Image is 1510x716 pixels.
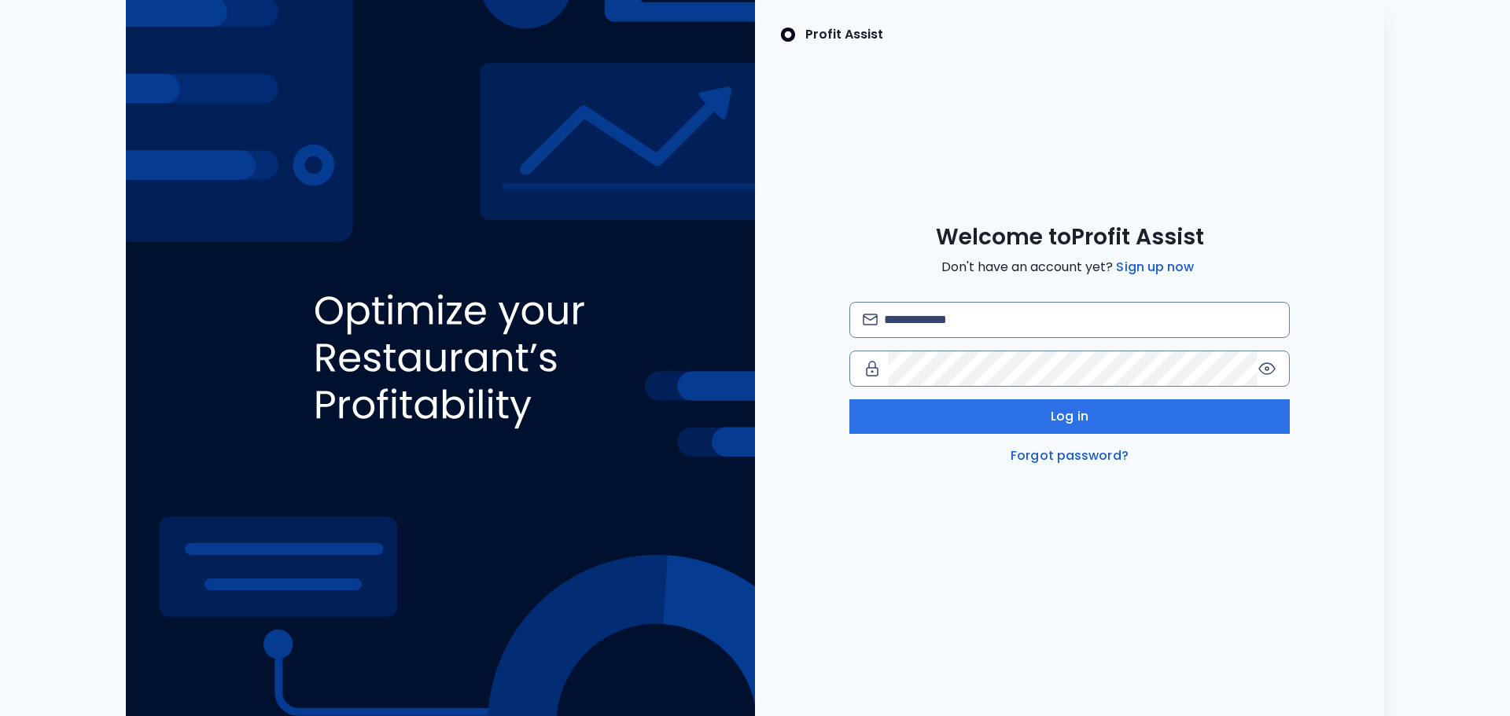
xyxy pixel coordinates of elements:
[780,25,796,44] img: SpotOn Logo
[863,314,878,325] img: email
[1051,407,1088,426] span: Log in
[1113,258,1197,277] a: Sign up now
[805,25,883,44] p: Profit Assist
[849,399,1290,434] button: Log in
[1007,446,1132,465] a: Forgot password?
[941,258,1197,277] span: Don't have an account yet?
[936,223,1204,252] span: Welcome to Profit Assist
